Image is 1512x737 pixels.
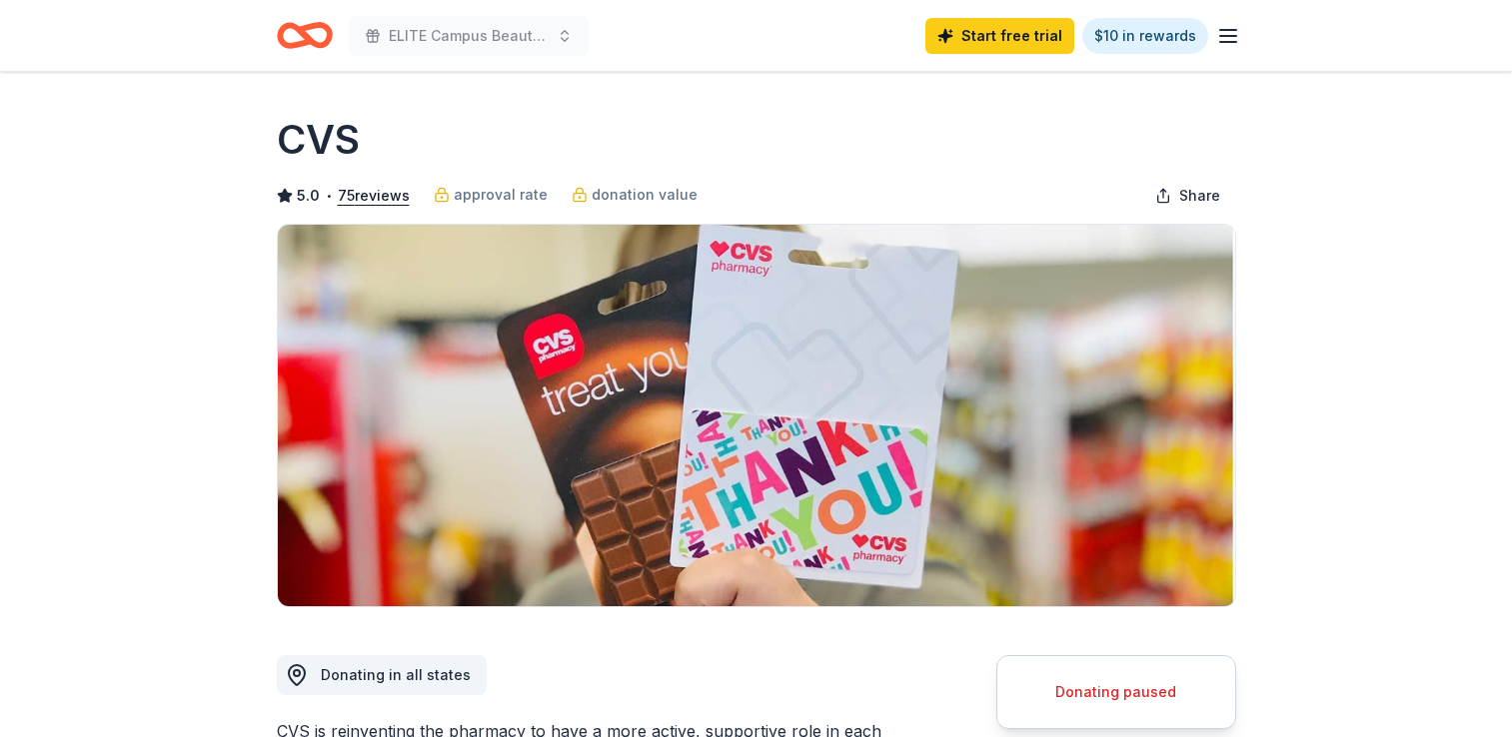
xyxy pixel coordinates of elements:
button: 75reviews [338,184,410,208]
span: donation value [592,183,698,207]
a: Home [277,12,333,59]
a: approval rate [434,183,548,207]
span: Share [1179,184,1220,208]
span: approval rate [454,183,548,207]
span: 5.0 [297,184,320,208]
button: ELITE Campus Beautification [349,16,589,56]
div: Donating paused [1021,680,1211,704]
span: ELITE Campus Beautification [389,24,549,48]
a: Start free trial [925,18,1074,54]
h1: CVS [277,112,360,168]
img: Image for CVS [278,225,1235,606]
a: $10 in rewards [1082,18,1208,54]
button: Share [1139,176,1236,216]
a: donation value [572,183,698,207]
span: Donating in all states [321,666,471,683]
span: • [325,188,332,204]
